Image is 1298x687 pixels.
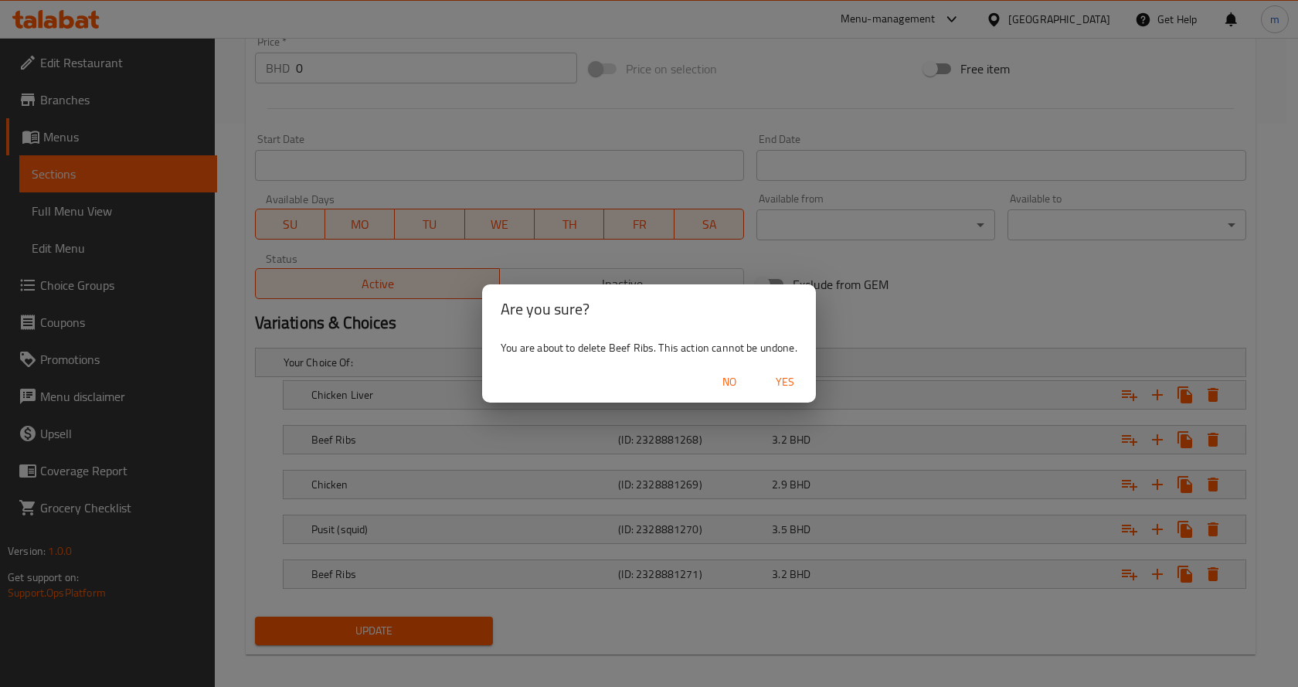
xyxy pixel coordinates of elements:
span: No [711,372,748,392]
button: No [705,368,754,396]
button: Yes [760,368,810,396]
span: Yes [766,372,804,392]
div: You are about to delete Beef Ribs. This action cannot be undone. [482,334,816,362]
h2: Are you sure? [501,297,797,321]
